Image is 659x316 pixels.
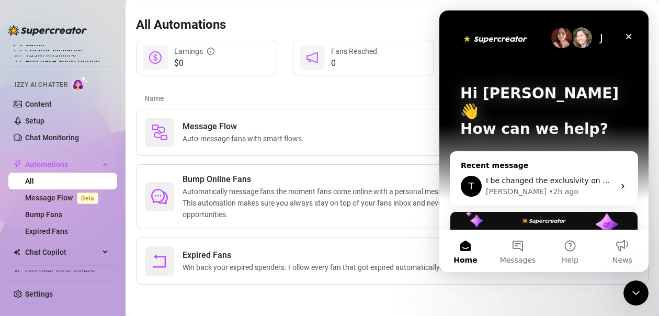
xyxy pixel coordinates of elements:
[25,42,109,59] a: Creator Analytics
[47,166,266,174] span: I be changed the exclusivity on my products to 5 is that ok?
[144,93,475,104] article: Name
[105,220,157,262] button: Help
[136,17,226,33] h3: All Automations
[25,156,99,173] span: Automations
[122,246,139,253] span: Help
[25,41,44,50] a: Setup
[331,47,377,55] span: Fans Reached
[439,10,649,272] iframe: Intercom live chat
[149,51,162,64] span: dollar
[47,176,107,187] div: [PERSON_NAME]
[173,246,193,253] span: News
[306,51,319,64] span: notification
[151,188,168,205] span: comment
[180,17,199,36] div: Close
[8,25,87,36] img: logo-BBDzfeDw.svg
[25,177,34,185] a: All
[25,57,100,65] a: Purchase Subscription
[14,246,38,253] span: Home
[77,193,98,204] span: Beta
[25,210,62,219] a: Bump Fans
[183,186,475,220] span: Automatically message fans the moment fans come online with a personal message. This automation m...
[72,76,88,91] img: AI Chatter
[151,124,168,141] img: svg%3e
[25,117,44,125] a: Setup
[25,244,99,261] span: Chat Copilot
[14,249,20,256] img: Chat Copilot
[25,52,76,60] a: Team Analytics
[331,57,377,70] span: 0
[61,246,97,253] span: Messages
[623,280,649,306] iframe: Intercom live chat
[207,48,214,55] span: info-circle
[25,100,52,108] a: Content
[25,227,68,235] a: Expired Fans
[183,120,308,133] span: Message Flow
[183,249,446,262] span: Expired Fans
[151,253,168,269] span: rollback
[109,176,139,187] div: • 2h ago
[183,173,475,186] span: Bump Online Fans
[174,57,214,70] span: $0
[183,133,308,144] span: Auto-message fans with smart flows.
[25,267,96,275] a: Discover Viral Videos
[157,220,209,262] button: News
[14,160,22,168] span: thunderbolt
[183,262,446,273] span: Win back your expired spenders. Follow every fan that got expired automatically.
[25,290,53,298] a: Settings
[25,194,103,202] a: Message FlowBeta
[25,133,79,142] a: Chat Monitoring
[52,220,105,262] button: Messages
[15,80,67,90] span: Izzy AI Chatter
[174,46,214,57] div: Earnings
